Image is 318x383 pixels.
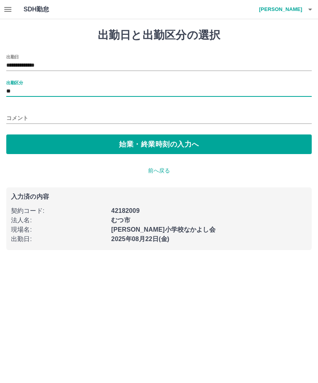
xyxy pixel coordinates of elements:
[111,226,215,233] b: [PERSON_NAME]小学校なかよし会
[6,80,23,85] label: 出勤区分
[11,234,106,244] p: 出勤日 :
[6,167,312,175] p: 前へ戻る
[11,206,106,216] p: 契約コード :
[6,54,19,60] label: 出勤日
[111,236,169,242] b: 2025年08月22日(金)
[111,217,130,223] b: むつ市
[6,29,312,42] h1: 出勤日と出勤区分の選択
[111,207,139,214] b: 42182009
[11,216,106,225] p: 法人名 :
[11,194,307,200] p: 入力済の内容
[11,225,106,234] p: 現場名 :
[6,134,312,154] button: 始業・終業時刻の入力へ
